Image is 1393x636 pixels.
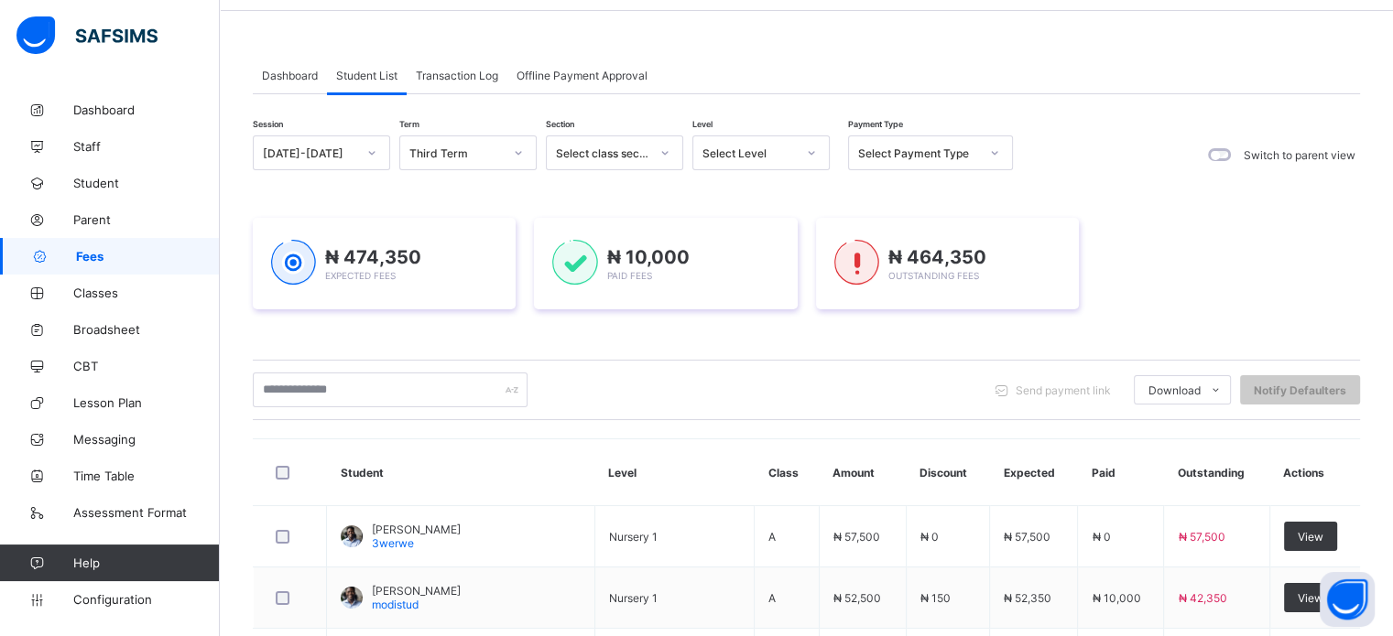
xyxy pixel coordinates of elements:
[833,591,881,605] span: ₦ 52,500
[73,176,220,190] span: Student
[609,530,658,544] span: Nursery 1
[1269,439,1360,506] th: Actions
[73,469,220,483] span: Time Table
[607,270,652,281] span: Paid Fees
[325,270,396,281] span: Expected Fees
[858,146,979,160] div: Select Payment Type
[1004,591,1051,605] span: ₦ 52,350
[73,432,220,447] span: Messaging
[609,591,658,605] span: Nursery 1
[327,439,595,506] th: Student
[702,146,796,160] div: Select Level
[73,359,220,373] span: CBT
[556,146,649,160] div: Select class section
[768,530,776,544] span: A
[271,240,316,286] img: expected-1.03dd87d44185fb6c27cc9b2570c10499.svg
[517,69,648,82] span: Offline Payment Approval
[552,240,597,286] img: paid-1.3eb1404cbcb1d3b736510a26bbfa3ccb.svg
[263,146,356,160] div: [DATE]-[DATE]
[1298,591,1323,605] span: View
[768,591,776,605] span: A
[76,249,220,264] span: Fees
[399,119,419,129] span: Term
[73,322,220,337] span: Broadsheet
[372,523,461,536] span: [PERSON_NAME]
[888,270,979,281] span: Outstanding Fees
[73,102,220,117] span: Dashboard
[1244,148,1355,162] label: Switch to parent view
[833,530,880,544] span: ₦ 57,500
[906,439,990,506] th: Discount
[1178,591,1226,605] span: ₦ 42,350
[607,246,690,268] span: ₦ 10,000
[325,246,421,268] span: ₦ 474,350
[920,591,951,605] span: ₦ 150
[1092,530,1110,544] span: ₦ 0
[1004,530,1050,544] span: ₦ 57,500
[372,536,414,550] span: 3werwe
[819,439,906,506] th: Amount
[546,119,574,129] span: Section
[990,439,1078,506] th: Expected
[834,240,879,286] img: outstanding-1.146d663e52f09953f639664a84e30106.svg
[253,119,283,129] span: Session
[262,69,318,82] span: Dashboard
[336,69,397,82] span: Student List
[1298,530,1323,544] span: View
[848,119,903,129] span: Payment Type
[16,16,158,55] img: safsims
[1148,383,1201,397] span: Download
[73,395,220,410] span: Lesson Plan
[755,439,819,506] th: Class
[1092,591,1140,605] span: ₦ 10,000
[73,139,220,154] span: Staff
[409,146,503,160] div: Third Term
[594,439,754,506] th: Level
[920,530,939,544] span: ₦ 0
[692,119,713,129] span: Level
[1320,572,1375,627] button: Open asap
[1178,530,1224,544] span: ₦ 57,500
[1254,383,1346,397] span: Notify Defaulters
[73,286,220,300] span: Classes
[888,246,986,268] span: ₦ 464,350
[1016,383,1111,397] span: Send payment link
[372,598,419,611] span: modistud
[1164,439,1269,506] th: Outstanding
[73,212,220,227] span: Parent
[372,584,461,598] span: [PERSON_NAME]
[416,69,498,82] span: Transaction Log
[73,555,219,570] span: Help
[73,592,219,607] span: Configuration
[1078,439,1164,506] th: Paid
[73,505,220,520] span: Assessment Format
